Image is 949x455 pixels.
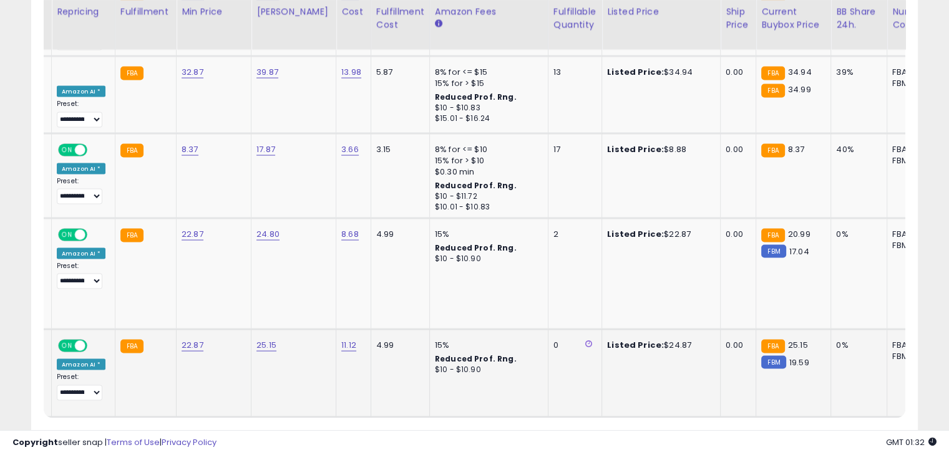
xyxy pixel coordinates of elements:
div: 8% for <= $15 [435,67,538,78]
div: 40% [836,144,877,155]
div: Amazon Fees [435,6,543,19]
div: Amazon AI * [57,86,105,97]
div: FBM: 7 [892,240,933,251]
div: Repricing [57,6,110,19]
div: FBM: 2 [892,78,933,89]
div: 2 [553,229,592,240]
span: 8.37 [788,143,805,155]
div: $34.94 [607,67,711,78]
a: 39.87 [256,66,278,79]
div: 5.87 [376,67,420,78]
div: $10 - $11.72 [435,191,538,202]
div: Current Buybox Price [761,6,825,32]
span: 25.15 [788,339,808,351]
div: Preset: [57,262,105,290]
span: OFF [85,145,105,155]
b: Reduced Prof. Rng. [435,92,517,102]
div: 3.15 [376,144,420,155]
div: Listed Price [607,6,715,19]
a: 22.87 [182,339,203,352]
small: FBA [761,229,784,242]
b: Listed Price: [607,228,664,240]
div: 8% for <= $10 [435,144,538,155]
a: 32.87 [182,66,203,79]
div: Ship Price [726,6,751,32]
div: 15% for > $10 [435,155,538,166]
div: seller snap | | [12,437,217,449]
a: 24.80 [256,228,280,241]
b: Reduced Prof. Rng. [435,242,517,253]
span: 17.04 [789,246,809,257]
b: Listed Price: [607,66,664,78]
small: FBA [761,67,784,80]
div: [PERSON_NAME] [256,6,331,19]
div: $24.87 [607,340,711,351]
a: 22.87 [182,228,203,241]
span: OFF [85,229,105,240]
small: FBA [120,229,144,242]
div: Fulfillable Quantity [553,6,596,32]
span: 20.99 [788,228,810,240]
span: ON [59,341,75,352]
a: Terms of Use [107,436,160,448]
a: 11.12 [341,339,356,352]
div: Cost [341,6,366,19]
b: Listed Price: [607,339,664,351]
span: 34.94 [788,66,812,78]
div: FBA: 2 [892,67,933,78]
div: 0% [836,229,877,240]
small: FBM [761,356,786,369]
a: 17.87 [256,143,275,156]
div: $10 - $10.90 [435,365,538,375]
div: 17 [553,144,592,155]
div: 13 [553,67,592,78]
b: Listed Price: [607,143,664,155]
div: $0.30 min [435,166,538,178]
b: Reduced Prof. Rng. [435,353,517,364]
small: FBA [120,67,144,80]
span: 2025-10-8 01:32 GMT [886,436,937,448]
a: 8.68 [341,228,359,241]
a: 13.98 [341,66,361,79]
div: $10 - $10.83 [435,103,538,113]
div: 0 [553,340,592,351]
div: 0.00 [726,229,746,240]
div: Fulfillment Cost [376,6,424,32]
strong: Copyright [12,436,58,448]
div: FBA: 4 [892,340,933,351]
div: 0.00 [726,67,746,78]
small: FBA [761,144,784,158]
div: $15.01 - $16.24 [435,113,538,124]
div: 4.99 [376,340,420,351]
span: 19.59 [789,357,809,368]
div: 0.00 [726,144,746,155]
span: 34.99 [788,84,811,95]
div: Preset: [57,373,105,401]
div: 0% [836,340,877,351]
a: 25.15 [256,339,276,352]
span: ON [59,145,75,155]
div: BB Share 24h. [836,6,882,32]
div: FBA: 2 [892,229,933,240]
div: Num of Comp. [892,6,938,32]
small: FBA [761,84,784,98]
div: $22.87 [607,229,711,240]
div: Amazon AI * [57,359,105,370]
div: 15% [435,340,538,351]
a: Privacy Policy [162,436,217,448]
div: $10 - $10.90 [435,254,538,264]
div: FBM: 5 [892,155,933,166]
span: ON [59,229,75,240]
div: FBM: 9 [892,351,933,362]
small: FBA [120,340,144,353]
div: Min Price [182,6,246,19]
div: $8.88 [607,144,711,155]
div: Amazon AI * [57,248,105,259]
div: Preset: [57,177,105,205]
small: FBA [120,144,144,158]
small: FBA [761,340,784,353]
div: Preset: [57,100,105,128]
b: Reduced Prof. Rng. [435,180,517,191]
div: $10.01 - $10.83 [435,202,538,213]
div: 39% [836,67,877,78]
